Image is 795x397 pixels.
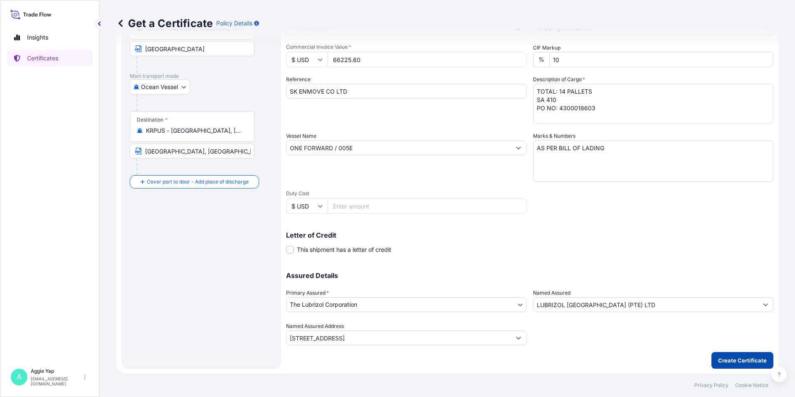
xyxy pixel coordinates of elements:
[286,232,773,238] p: Letter of Credit
[533,44,560,52] label: CIF Markup
[286,140,511,155] input: Type to search vessel name or IMO
[286,75,311,84] label: Reference
[694,382,728,389] a: Privacy Policy
[718,356,767,365] p: Create Certificate
[511,140,526,155] button: Show suggestions
[286,322,344,330] label: Named Assured Address
[7,50,93,67] a: Certificates
[511,330,526,345] button: Show suggestions
[711,352,773,369] button: Create Certificate
[286,190,526,197] span: Duty Cost
[286,44,526,50] span: Commercial Invoice Value
[286,289,329,297] span: Primary Assured
[286,84,526,99] input: Enter booking reference
[130,79,190,94] button: Select transport
[297,246,391,254] span: This shipment has a letter of credit
[116,17,213,30] p: Get a Certificate
[735,382,768,389] a: Cookie Notice
[31,376,82,386] p: [EMAIL_ADDRESS][DOMAIN_NAME]
[533,289,570,297] label: Named Assured
[137,117,168,123] div: Destination
[141,83,178,91] span: Ocean Vessel
[286,330,511,345] input: Named Assured Address
[7,29,93,46] a: Insights
[290,300,357,309] span: The Lubrizol Corporation
[286,297,526,312] button: The Lubrizol Corporation
[31,368,82,375] p: Aggie Yap
[533,297,758,312] input: Assured Name
[130,144,254,159] input: Text to appear on certificate
[328,52,526,67] input: Enter amount
[328,198,526,213] input: Enter amount
[286,272,773,279] p: Assured Details
[130,41,254,56] input: Text to appear on certificate
[533,132,575,140] label: Marks & Numbers
[549,52,773,67] input: Enter percentage between 0 and 24%
[147,178,249,186] span: Cover port to door - Add place of discharge
[216,19,252,27] p: Policy Details
[130,175,259,189] button: Cover port to door - Add place of discharge
[758,297,773,312] button: Show suggestions
[146,127,244,135] input: Destination
[27,54,58,62] p: Certificates
[17,373,22,381] span: A
[286,132,316,140] label: Vessel Name
[130,73,273,79] p: Main transport mode
[533,52,549,67] div: %
[533,75,585,84] label: Description of Cargo
[27,33,48,42] p: Insights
